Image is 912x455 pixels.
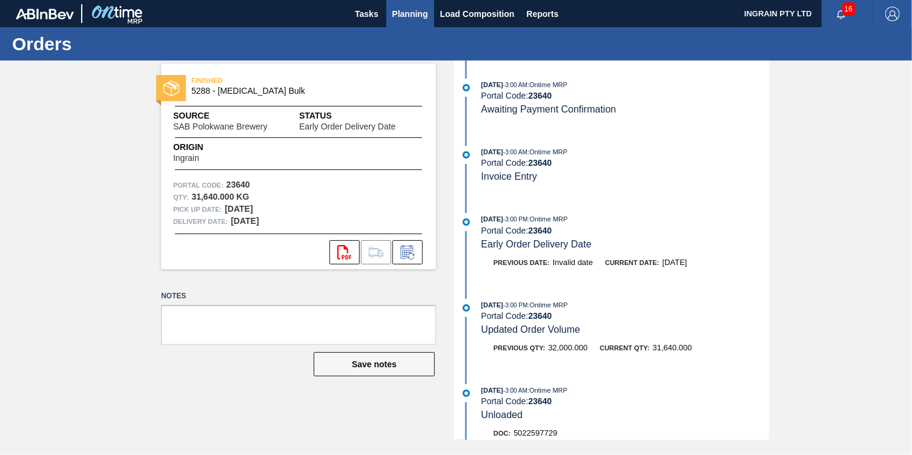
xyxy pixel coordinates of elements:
h1: Orders [12,37,227,51]
strong: 23640 [528,396,552,406]
img: status [164,80,179,96]
span: Current Qty: [600,344,649,352]
span: [DATE] [481,301,503,309]
span: [DATE] [481,215,503,223]
span: : Ontime MRP [527,81,567,88]
span: Previous Date: [494,259,550,266]
span: Reports [527,7,559,21]
span: Planning [392,7,428,21]
button: Save notes [314,352,435,376]
div: Portal Code: [481,226,769,235]
div: Portal Code: [481,311,769,321]
span: 5022597729 [514,428,557,437]
button: Notifications [822,5,861,22]
span: - 3:00 AM [503,387,527,394]
div: Go to Load Composition [361,240,391,264]
strong: [DATE] [231,216,259,226]
span: Pick up Date: [173,203,222,215]
span: - 3:00 PM [503,216,528,223]
span: - 3:00 AM [503,149,527,155]
span: Tasks [354,7,380,21]
div: Portal Code: [481,158,769,168]
span: Status [299,110,424,122]
span: [DATE] [481,387,503,394]
span: - 3:00 AM [503,82,527,88]
img: atual [463,84,470,91]
span: Origin [173,141,230,154]
span: Invalid date [553,258,593,267]
span: Previous Qty: [494,344,545,352]
span: Qty : [173,191,188,203]
span: Doc: [494,430,511,437]
span: Current Date: [605,259,659,266]
strong: 23640 [528,311,552,321]
div: Open PDF file [329,240,360,264]
img: atual [463,390,470,397]
span: [DATE] [481,148,503,155]
span: Delivery Date: [173,215,228,227]
div: Portal Code: [481,396,769,406]
span: Early Order Delivery Date [299,122,396,131]
strong: 23640 [226,180,250,189]
span: [DATE] [663,258,687,267]
span: : Ontime MRP [527,387,567,394]
strong: 31,640.000 KG [191,192,249,201]
span: Ingrain [173,154,199,163]
span: 5288 - Dextrose Bulk [191,87,411,96]
span: SAB Polokwane Brewery [173,122,268,131]
span: [DATE] [481,81,503,88]
img: atual [463,218,470,226]
span: : Ontime MRP [528,301,568,309]
img: atual [463,304,470,312]
strong: 23640 [528,226,552,235]
span: FINISHED [191,74,361,87]
strong: 23640 [528,91,552,100]
label: Notes [161,287,436,305]
span: Load Composition [440,7,515,21]
div: Inform order change [392,240,423,264]
span: Invoice Entry [481,171,537,182]
span: 31,640.000 [653,343,692,352]
span: : Ontime MRP [527,148,567,155]
div: Portal Code: [481,91,769,100]
span: Updated Order Volume [481,324,581,335]
img: Logout [885,7,900,21]
img: TNhmsLtSVTkK8tSr43FrP2fwEKptu5GPRR3wAAAABJRU5ErkJggg== [16,8,74,19]
span: Source [173,110,299,122]
span: Unloaded [481,410,523,420]
strong: 23640 [528,158,552,168]
span: Early Order Delivery Date [481,239,592,249]
span: 16 [842,2,855,16]
img: atual [463,151,470,159]
span: Portal Code: [173,179,223,191]
span: - 3:00 PM [503,302,528,309]
span: : Ontime MRP [528,215,568,223]
span: 32,000.000 [548,343,587,352]
span: Awaiting Payment Confirmation [481,104,616,114]
strong: [DATE] [225,204,253,214]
